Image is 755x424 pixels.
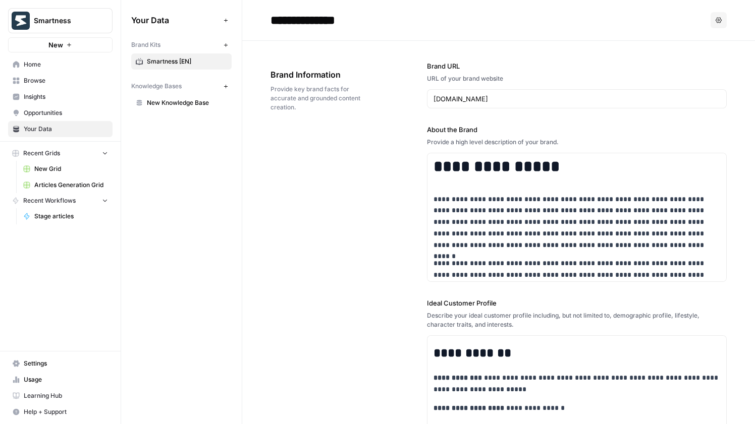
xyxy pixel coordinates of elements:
span: Settings [24,359,108,368]
span: Recent Grids [23,149,60,158]
span: Knowledge Bases [131,82,182,91]
span: Home [24,60,108,69]
span: Smartness [34,16,95,26]
button: New [8,37,113,52]
span: Your Data [131,14,220,26]
button: Recent Grids [8,146,113,161]
span: Browse [24,76,108,85]
span: Usage [24,375,108,384]
a: Home [8,56,113,73]
img: Smartness Logo [12,12,30,30]
span: Smartness [EN] [147,57,227,66]
label: Ideal Customer Profile [427,298,727,308]
a: Learning Hub [8,388,113,404]
a: New Knowledge Base [131,95,232,111]
a: Settings [8,355,113,372]
span: New Grid [34,164,108,173]
button: Recent Workflows [8,193,113,208]
button: Workspace: Smartness [8,8,113,33]
span: Learning Hub [24,391,108,400]
span: Recent Workflows [23,196,76,205]
span: New [48,40,63,50]
span: Your Data [24,125,108,134]
span: Provide key brand facts for accurate and grounded content creation. [271,85,370,112]
span: Help + Support [24,407,108,416]
label: Brand URL [427,61,727,71]
span: Brand Kits [131,40,160,49]
a: Usage [8,372,113,388]
a: Browse [8,73,113,89]
span: New Knowledge Base [147,98,227,107]
a: Articles Generation Grid [19,177,113,193]
a: Insights [8,89,113,105]
input: www.sundaysoccer.com [434,94,720,104]
span: Brand Information [271,69,370,81]
div: URL of your brand website [427,74,727,83]
a: Stage articles [19,208,113,224]
span: Articles Generation Grid [34,180,108,190]
a: New Grid [19,161,113,177]
a: Your Data [8,121,113,137]
span: Insights [24,92,108,101]
span: Stage articles [34,212,108,221]
div: Provide a high level description of your brand. [427,138,727,147]
a: Smartness [EN] [131,53,232,70]
div: Describe your ideal customer profile including, but not limited to, demographic profile, lifestyl... [427,311,727,329]
label: About the Brand [427,125,727,135]
a: Opportunities [8,105,113,121]
span: Opportunities [24,108,108,117]
button: Help + Support [8,404,113,420]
